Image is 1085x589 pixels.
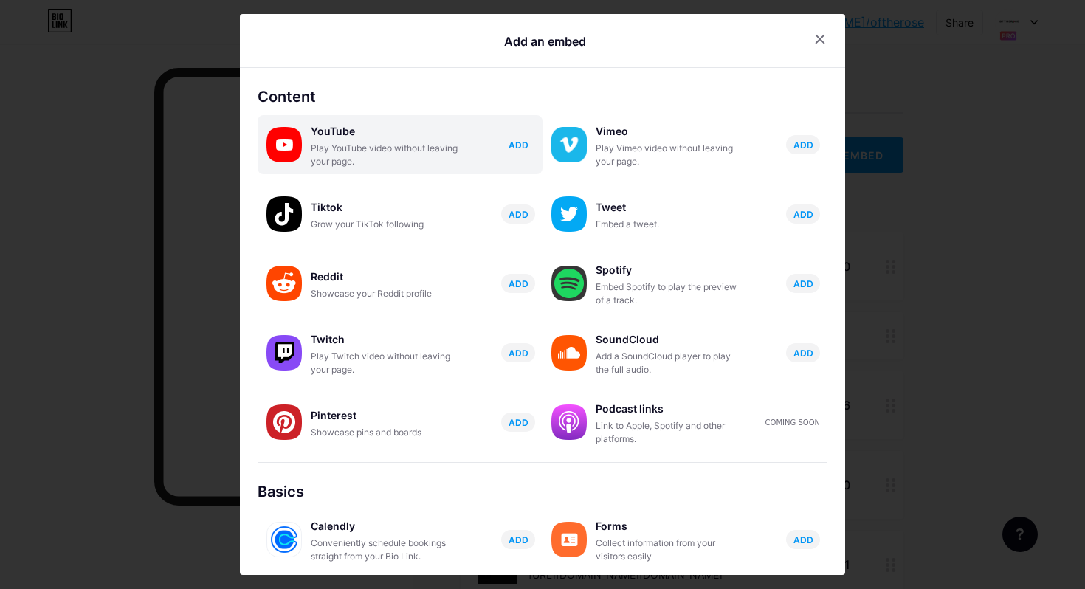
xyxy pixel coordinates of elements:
button: ADD [501,413,535,432]
span: ADD [509,278,528,290]
div: Collect information from your visitors easily [596,537,743,563]
div: Coming soon [765,417,820,428]
div: Play Twitch video without leaving your page. [311,350,458,376]
div: Calendly [311,516,458,537]
div: Tweet [596,197,743,218]
span: ADD [509,534,528,546]
div: Conveniently schedule bookings straight from your Bio Link. [311,537,458,563]
img: calendly [266,522,302,557]
div: Play YouTube video without leaving your page. [311,142,458,168]
img: vimeo [551,127,587,162]
button: ADD [501,343,535,362]
button: ADD [501,274,535,293]
div: SoundCloud [596,329,743,350]
img: tiktok [266,196,302,232]
button: ADD [786,343,820,362]
div: Showcase pins and boards [311,426,458,439]
div: Spotify [596,260,743,280]
button: ADD [786,274,820,293]
div: Add an embed [504,32,586,50]
div: Add a SoundCloud player to play the full audio. [596,350,743,376]
img: soundcloud [551,335,587,371]
button: ADD [786,135,820,154]
div: Embed a tweet. [596,218,743,231]
div: Showcase your Reddit profile [311,287,458,300]
span: ADD [793,208,813,221]
div: Basics [258,480,827,503]
span: ADD [793,534,813,546]
button: ADD [786,530,820,549]
button: ADD [786,204,820,224]
img: youtube [266,127,302,162]
div: Embed Spotify to play the preview of a track. [596,280,743,307]
img: twitch [266,335,302,371]
img: pinterest [266,404,302,440]
button: ADD [501,204,535,224]
div: Reddit [311,266,458,287]
div: Grow your TikTok following [311,218,458,231]
div: Forms [596,516,743,537]
span: ADD [793,347,813,359]
img: reddit [266,266,302,301]
img: spotify [551,266,587,301]
div: Content [258,86,827,108]
span: ADD [509,347,528,359]
span: ADD [793,139,813,151]
span: ADD [509,208,528,221]
div: YouTube [311,121,458,142]
button: ADD [501,530,535,549]
img: forms [551,522,587,557]
span: ADD [509,139,528,151]
img: podcastlinks [551,404,587,440]
div: Vimeo [596,121,743,142]
div: Pinterest [311,405,458,426]
span: ADD [509,416,528,429]
div: Play Vimeo video without leaving your page. [596,142,743,168]
img: twitter [551,196,587,232]
div: Podcast links [596,399,743,419]
span: ADD [793,278,813,290]
button: ADD [501,135,535,154]
div: Link to Apple, Spotify and other platforms. [596,419,743,446]
div: Tiktok [311,197,458,218]
div: Twitch [311,329,458,350]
